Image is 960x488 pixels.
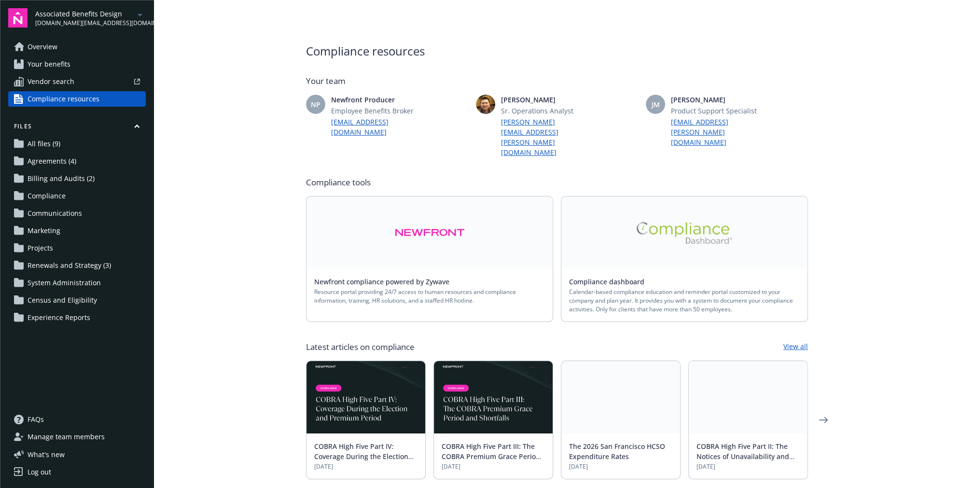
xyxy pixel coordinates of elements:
span: Compliance tools [306,177,808,188]
span: Product Support Specialist [671,106,765,116]
span: Vendor search [28,74,74,89]
a: The 2026 San Francisco HCSO Expenditure Rates [569,442,665,461]
div: Log out [28,464,51,480]
span: System Administration [28,275,101,291]
a: Manage team members [8,429,146,445]
span: Marketing [28,223,60,238]
span: [PERSON_NAME] [501,95,596,105]
img: BLOG-Card Image - Compliance - COBRA High Five Pt 4 - 09-04-25.jpg [306,361,425,433]
button: Files [8,122,146,134]
a: Overview [8,39,146,55]
span: FAQs [28,412,44,427]
a: Renewals and Strategy (3) [8,258,146,273]
a: Agreements (4) [8,153,146,169]
a: COBRA High Five Part III: The COBRA Premium Grace Period and Shortfalls [442,442,540,471]
span: JM [652,99,660,110]
span: Your team [306,75,808,87]
a: Next [816,412,831,428]
span: Resource portal providing 24/7 access to human resources and compliance information, training, HR... [314,288,545,305]
a: COBRA High Five Part II: The Notices of Unavailability and Termination of Coverage [696,442,789,471]
a: FAQs [8,412,146,427]
img: Alt [395,222,465,244]
span: What ' s new [28,449,65,460]
a: COBRA High Five Part IV: Coverage During the Election and Premium Period [314,442,408,471]
a: Compliance resources [8,91,146,107]
span: Newfront Producer [331,95,426,105]
a: Billing and Audits (2) [8,171,146,186]
a: Compliance [8,188,146,204]
a: [EMAIL_ADDRESS][PERSON_NAME][DOMAIN_NAME] [671,117,765,147]
a: View all [783,341,808,353]
button: Associated Benefits Design[DOMAIN_NAME][EMAIL_ADDRESS][DOMAIN_NAME]arrowDropDown [35,8,146,28]
span: Census and Eligibility [28,293,97,308]
a: Compliance dashboard [569,277,652,286]
span: Compliance [28,188,66,204]
a: Marketing [8,223,146,238]
span: Overview [28,39,57,55]
span: [PERSON_NAME] [671,95,765,105]
img: Alt [636,222,733,244]
span: Renewals and Strategy (3) [28,258,111,273]
span: [DATE] [442,462,545,471]
span: Calendar-based compliance education and reminder portal customized to your company and plan year.... [569,288,800,314]
a: Newfront compliance powered by Zywave [314,277,457,286]
a: Alt [561,196,807,269]
img: BLOG+Card Image - Compliance - 2026 SF HCSO Expenditure Rates - 08-26-25.jpg [561,361,680,433]
span: Compliance resources [28,91,99,107]
a: Vendor search [8,74,146,89]
button: What's new [8,449,80,460]
a: [PERSON_NAME][EMAIL_ADDRESS][PERSON_NAME][DOMAIN_NAME] [501,117,596,157]
a: Your benefits [8,56,146,72]
a: Census and Eligibility [8,293,146,308]
a: Alt [306,196,553,269]
span: Communications [28,206,82,221]
a: [EMAIL_ADDRESS][DOMAIN_NAME] [331,117,426,137]
span: [DATE] [696,462,800,471]
img: BLOG-Card Image - Compliance - COBRA High Five Pt 3 - 09-03-25.jpg [434,361,553,433]
a: Projects [8,240,146,256]
a: Experience Reports [8,310,146,325]
span: NP [311,99,320,110]
span: Sr. Operations Analyst [501,106,596,116]
a: System Administration [8,275,146,291]
span: Compliance resources [306,42,808,60]
img: navigator-logo.svg [8,8,28,28]
span: Employee Benefits Broker [331,106,426,116]
span: [DATE] [314,462,417,471]
span: Your benefits [28,56,70,72]
span: [DOMAIN_NAME][EMAIL_ADDRESS][DOMAIN_NAME] [35,19,134,28]
span: Associated Benefits Design [35,9,134,19]
span: Manage team members [28,429,105,445]
span: Projects [28,240,53,256]
a: All files (9) [8,136,146,152]
img: photo [476,95,495,114]
a: Communications [8,206,146,221]
span: [DATE] [569,462,672,471]
span: Latest articles on compliance [306,341,415,353]
span: Billing and Audits (2) [28,171,95,186]
span: All files (9) [28,136,60,152]
img: BLOG-Card Image - Compliance - COBRA High Five Pt 2 - 08-21-25.jpg [689,361,807,433]
span: Agreements (4) [28,153,76,169]
span: Experience Reports [28,310,90,325]
a: arrowDropDown [134,9,146,20]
